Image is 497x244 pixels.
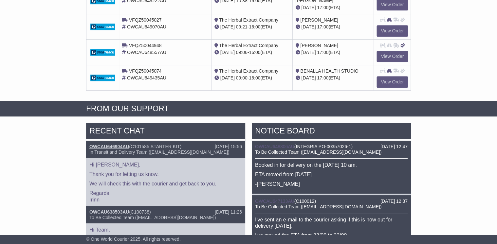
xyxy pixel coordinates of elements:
[255,149,381,155] span: To Be Collected Team ([EMAIL_ADDRESS][DOMAIN_NAME])
[317,75,328,80] span: 17:00
[129,17,162,23] span: VFQZ50045027
[295,75,371,81] div: (ETA)
[236,75,248,80] span: 09:00
[301,5,316,10] span: [DATE]
[131,209,149,215] span: C100738
[255,144,408,149] div: ( )
[296,144,351,149] span: INTEGRIA PO-00357026-1
[220,24,235,29] span: [DATE]
[89,209,129,215] a: OWCAU638503AU
[86,236,181,242] span: © One World Courier 2025. All rights reserved.
[220,50,235,55] span: [DATE]
[377,25,408,37] a: View Order
[255,162,408,168] p: Booked in for delivery on the [DATE] 10 am.
[131,144,180,149] span: C101585 STARTER KIT
[255,217,408,229] p: I've sent an e-mail to the courier asking if this is now out for delivery [DATE].
[90,49,115,56] img: GetCarrierServiceDarkLogo
[380,199,408,204] div: [DATE] 12:37
[89,171,242,177] p: Thank you for letting us know.
[300,68,358,74] span: BENALLA HEALTH STUDIO
[249,75,260,80] span: 16:00
[249,24,260,29] span: 16:00
[89,149,230,155] span: In Transit and Delivery Team ([EMAIL_ADDRESS][DOMAIN_NAME])
[255,181,408,187] p: -[PERSON_NAME]
[214,24,290,30] div: - (ETA)
[86,104,411,113] div: FROM OUR SUPPORT
[317,5,328,10] span: 17:00
[255,199,408,204] div: ( )
[86,123,245,141] div: RECENT CHAT
[129,68,162,74] span: VFQZ50045074
[252,123,411,141] div: NOTICE BOARD
[255,144,294,149] a: OWCAU648306AU
[255,199,294,204] a: OWCAU647133AU
[296,199,315,204] span: C100012
[317,24,328,29] span: 17:00
[90,24,115,30] img: GetCarrierServiceDarkLogo
[127,50,166,55] span: OWCAU648557AU
[127,24,166,29] span: OWCAU649070AU
[300,17,338,23] span: [PERSON_NAME]
[89,144,129,149] a: OWCAU646904AU
[214,75,290,81] div: - (ETA)
[236,24,248,29] span: 09:21
[89,162,242,168] p: Hi [PERSON_NAME],
[89,190,242,202] p: Regards, Irinn
[301,50,316,55] span: [DATE]
[219,43,278,48] span: The Herbal Extract Company
[295,4,371,11] div: (ETA)
[255,232,408,238] p: I've moved the ETA from 23/09 to 22/09
[219,68,278,74] span: The Herbal Extract Company
[249,50,260,55] span: 16:00
[215,144,242,149] div: [DATE] 15:56
[129,43,162,48] span: VFQZ50044948
[214,49,290,56] div: - (ETA)
[127,75,166,80] span: OWCAU649435AU
[89,209,242,215] div: ( )
[377,76,408,88] a: View Order
[220,75,235,80] span: [DATE]
[295,24,371,30] div: (ETA)
[317,50,328,55] span: 17:00
[236,50,248,55] span: 09:06
[301,75,316,80] span: [DATE]
[380,144,408,149] div: [DATE] 12:47
[300,43,338,48] span: [PERSON_NAME]
[377,51,408,62] a: View Order
[215,209,242,215] div: [DATE] 11:26
[219,17,278,23] span: The Herbal Extract Company
[295,49,371,56] div: (ETA)
[89,181,242,187] p: We will check this with the courier and get back to you.
[90,75,115,81] img: GetCarrierServiceDarkLogo
[255,204,381,209] span: To Be Collected Team ([EMAIL_ADDRESS][DOMAIN_NAME])
[255,171,408,178] p: ETA moved from [DATE]
[301,24,316,29] span: [DATE]
[89,144,242,149] div: ( )
[89,215,216,220] span: To Be Collected Team ([EMAIL_ADDRESS][DOMAIN_NAME])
